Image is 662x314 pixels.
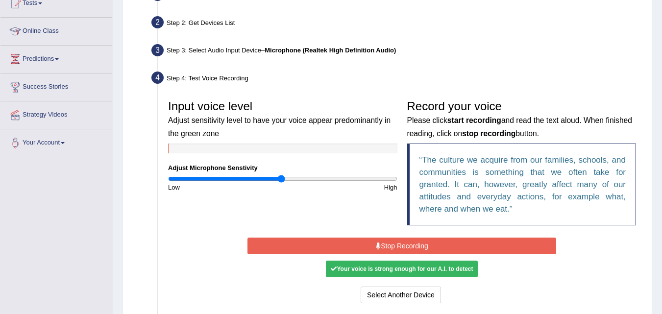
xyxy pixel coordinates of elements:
[447,116,501,124] b: start recording
[326,261,478,277] div: Your voice is strong enough for our A.I. to detect
[0,73,112,98] a: Success Stories
[407,116,632,137] small: Please click and read the text aloud. When finished reading, click on button.
[361,287,441,303] button: Select Another Device
[0,46,112,70] a: Predictions
[168,163,258,172] label: Adjust Microphone Senstivity
[261,47,396,54] span: –
[147,13,647,35] div: Step 2: Get Devices List
[168,100,397,139] h3: Input voice level
[0,129,112,154] a: Your Account
[147,41,647,63] div: Step 3: Select Audio Input Device
[168,116,391,137] small: Adjust sensitivity level to have your voice appear predominantly in the green zone
[407,100,637,139] h3: Record your voice
[462,129,515,138] b: stop recording
[0,101,112,126] a: Strategy Videos
[147,69,647,90] div: Step 4: Test Voice Recording
[419,155,626,214] q: The culture we acquire from our families, schools, and communities is something that we often tak...
[0,18,112,42] a: Online Class
[163,183,283,192] div: Low
[283,183,402,192] div: High
[265,47,396,54] b: Microphone (Realtek High Definition Audio)
[247,238,556,254] button: Stop Recording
